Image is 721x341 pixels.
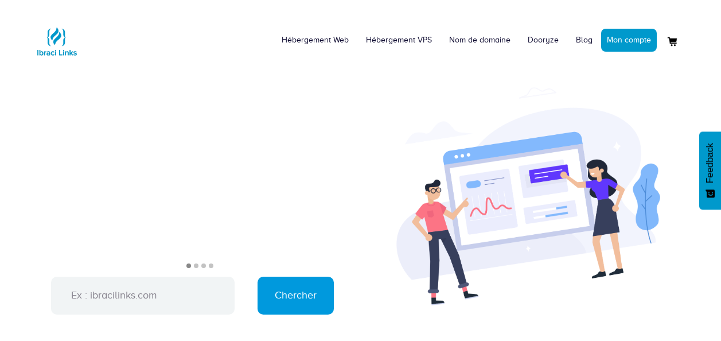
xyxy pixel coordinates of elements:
a: Nom de domaine [441,23,519,57]
a: Dooryze [519,23,567,57]
a: Logo Ibraci Links [34,9,80,64]
a: Blog [567,23,601,57]
a: Mon compte [601,29,657,52]
span: Feedback [705,143,715,183]
button: Feedback - Afficher l’enquête [699,131,721,210]
a: Hébergement Web [273,23,357,57]
input: Ex : ibracilinks.com [51,277,235,315]
input: Chercher [258,277,334,315]
a: Hébergement VPS [357,23,441,57]
img: Logo Ibraci Links [34,18,80,64]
